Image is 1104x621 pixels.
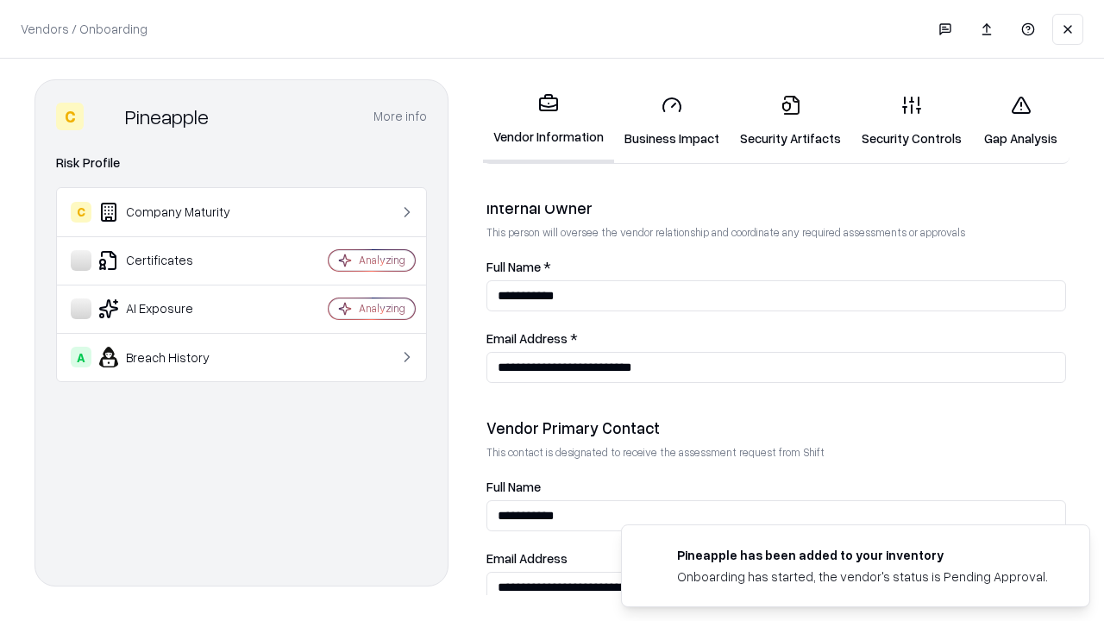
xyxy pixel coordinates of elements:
div: Breach History [71,347,277,367]
div: Company Maturity [71,202,277,223]
div: Vendor Primary Contact [486,417,1066,438]
div: C [71,202,91,223]
label: Email Address * [486,332,1066,345]
div: Onboarding has started, the vendor's status is Pending Approval. [677,568,1048,586]
label: Email Address [486,552,1066,565]
a: Business Impact [614,81,730,161]
div: C [56,103,84,130]
div: Analyzing [359,301,405,316]
a: Gap Analysis [972,81,1069,161]
div: Risk Profile [56,153,427,173]
img: pineappleenergy.com [643,546,663,567]
div: Analyzing [359,253,405,267]
div: Pineapple has been added to your inventory [677,546,1048,564]
label: Full Name [486,480,1066,493]
a: Vendor Information [483,79,614,163]
div: Pineapple [125,103,209,130]
div: A [71,347,91,367]
p: Vendors / Onboarding [21,20,147,38]
p: This person will oversee the vendor relationship and coordinate any required assessments or appro... [486,225,1066,240]
a: Security Controls [851,81,972,161]
div: Internal Owner [486,198,1066,218]
p: This contact is designated to receive the assessment request from Shift [486,445,1066,460]
label: Full Name * [486,260,1066,273]
button: More info [373,101,427,132]
img: Pineapple [91,103,118,130]
div: Certificates [71,250,277,271]
div: AI Exposure [71,298,277,319]
a: Security Artifacts [730,81,851,161]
